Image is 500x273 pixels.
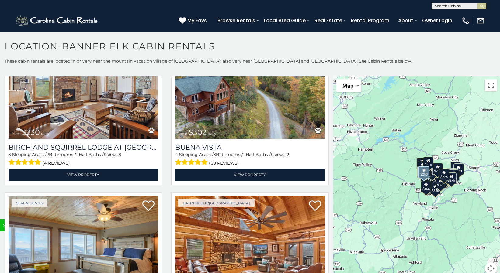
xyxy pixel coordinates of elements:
div: $250 [418,166,429,178]
div: $355 [421,181,431,193]
a: View Property [175,169,325,181]
span: 2 [47,152,49,157]
div: $275 [439,169,449,180]
span: $230 [22,128,40,137]
a: Birch and Squirrel Lodge at [GEOGRAPHIC_DATA] [9,143,158,152]
div: $451 [453,163,464,175]
span: My Favs [187,17,207,24]
img: mail-regular-white.png [476,16,485,25]
a: Seven Devils [12,199,47,207]
span: (4 reviews) [43,159,70,167]
span: $302 [189,128,207,137]
a: Browse Rentals [214,15,258,26]
a: Owner Login [419,15,455,26]
a: Rental Program [348,15,392,26]
span: daily [208,131,216,136]
div: $1,095 [428,172,441,184]
a: Buena Vista [175,143,325,152]
span: 1 Half Baths / [243,152,271,157]
span: Map [342,83,353,89]
div: $410 [450,162,461,173]
a: Local Area Guide [261,15,309,26]
a: Real Estate [311,15,345,26]
div: $720 [416,158,427,169]
a: View Property [9,169,158,181]
div: Sleeping Areas / Bathrooms / Sleeps: [175,152,325,167]
span: 3 [9,152,11,157]
img: White-1-2.png [15,15,99,27]
div: $305 [417,166,427,178]
div: $400 [447,168,457,180]
span: 12 [285,152,289,157]
div: $275 [446,172,457,184]
div: $235 [432,163,443,175]
a: Buena Vista from $302 daily [175,39,325,139]
a: Add to favorites [309,200,321,213]
div: Sleeping Areas / Bathrooms / Sleeps: [9,152,158,167]
div: $300 [427,166,437,177]
img: Birch and Squirrel Lodge at Eagles Nest [9,39,158,139]
span: (60 reviews) [209,159,239,167]
a: Birch and Squirrel Lodge at Eagles Nest from $230 daily [9,39,158,139]
h3: Birch and Squirrel Lodge at Eagles Nest [9,143,158,152]
img: Buena Vista [175,39,325,139]
button: Toggle fullscreen view [485,79,497,91]
div: $230 [417,166,428,177]
span: from [178,131,187,136]
div: $350 [430,183,440,194]
a: Banner Elk/[GEOGRAPHIC_DATA] [178,199,255,207]
div: $485 [449,169,459,181]
img: phone-regular-white.png [461,16,470,25]
button: Change map style [336,79,361,92]
span: 3 [214,152,216,157]
div: $375 [436,177,446,189]
span: 1 Half Baths / [76,152,104,157]
a: My Favs [179,17,208,25]
span: 4 [175,152,178,157]
a: Add to favorites [142,200,155,213]
div: $310 [423,157,433,169]
span: 8 [118,152,121,157]
span: from [12,131,21,136]
span: daily [41,131,50,136]
a: About [395,15,416,26]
